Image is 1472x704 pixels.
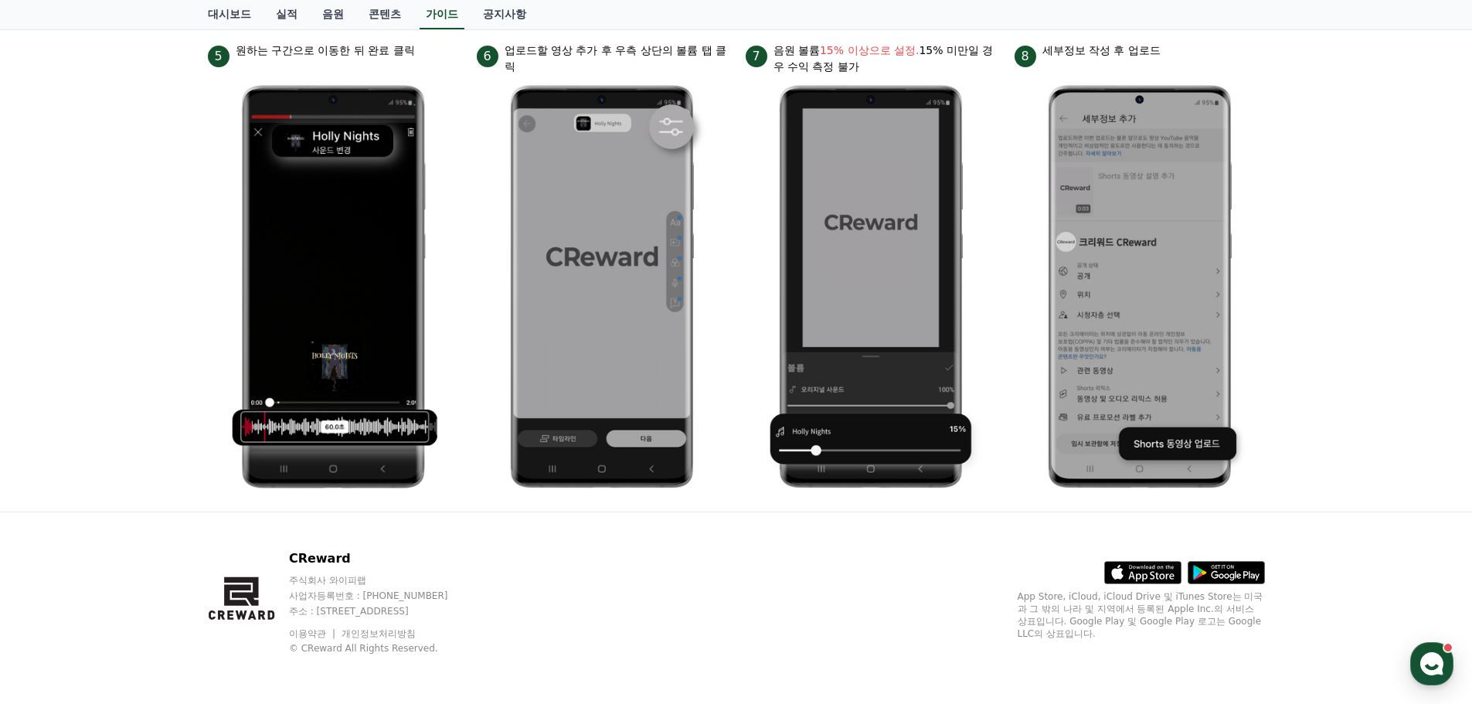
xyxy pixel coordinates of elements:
p: 원하는 구간으로 이동한 뒤 완료 클릭 [236,43,415,59]
a: 홈 [5,490,102,529]
img: 6.png [489,75,715,499]
img: 5.png [220,75,446,499]
a: 이용약관 [289,628,338,639]
p: 음원 볼륨 15% 미만일 경우 수익 측정 불가 [773,43,996,75]
p: 업로드할 영상 추가 후 우측 상단의 볼륨 탭 클릭 [505,43,727,75]
span: 6 [477,46,498,67]
span: 5 [208,46,229,67]
span: 홈 [49,513,58,525]
span: 대화 [141,514,160,526]
span: 8 [1015,46,1036,67]
p: 사업자등록번호 : [PHONE_NUMBER] [289,590,478,602]
span: 7 [746,46,767,67]
p: 주소 : [STREET_ADDRESS] [289,605,478,617]
a: 개인정보처리방침 [342,628,416,639]
a: 설정 [199,490,297,529]
img: 8.png [1027,75,1253,499]
p: © CReward All Rights Reserved. [289,642,478,655]
bold: 15% 이상으로 설정. [820,44,919,56]
p: App Store, iCloud, iCloud Drive 및 iTunes Store는 미국과 그 밖의 나라 및 지역에서 등록된 Apple Inc.의 서비스 상표입니다. Goo... [1018,590,1265,640]
a: 대화 [102,490,199,529]
span: 설정 [239,513,257,525]
p: CReward [289,549,478,568]
img: 7.png [758,75,984,499]
p: 주식회사 와이피랩 [289,574,478,587]
p: 세부정보 작성 후 업로드 [1042,43,1161,59]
